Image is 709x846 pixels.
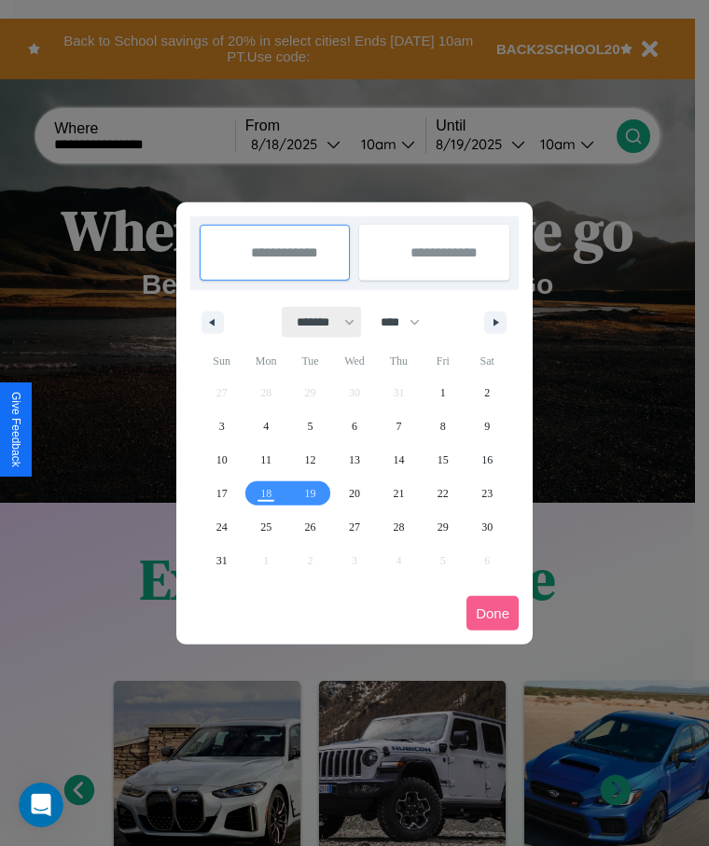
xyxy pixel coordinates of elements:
span: 27 [349,510,360,544]
span: Sun [200,346,243,376]
span: 15 [438,443,449,477]
span: 13 [349,443,360,477]
span: Fri [421,346,465,376]
span: 14 [393,443,404,477]
button: 19 [288,477,332,510]
button: 6 [332,409,376,443]
button: 24 [200,510,243,544]
span: 9 [484,409,490,443]
button: 30 [466,510,509,544]
button: 2 [466,376,509,409]
span: 28 [393,510,404,544]
span: Tue [288,346,332,376]
button: 16 [466,443,509,477]
button: 27 [332,510,376,544]
button: 12 [288,443,332,477]
span: 18 [260,477,271,510]
button: 17 [200,477,243,510]
button: 11 [243,443,287,477]
span: 17 [216,477,228,510]
button: 31 [200,544,243,577]
span: Wed [332,346,376,376]
span: 26 [305,510,316,544]
span: 19 [305,477,316,510]
span: 24 [216,510,228,544]
span: 3 [219,409,225,443]
span: 30 [481,510,493,544]
span: 16 [481,443,493,477]
button: 25 [243,510,287,544]
button: 9 [466,409,509,443]
span: 20 [349,477,360,510]
span: 29 [438,510,449,544]
button: 14 [377,443,421,477]
iframe: Intercom live chat [19,783,63,827]
span: 7 [396,409,401,443]
button: 29 [421,510,465,544]
button: 18 [243,477,287,510]
button: 10 [200,443,243,477]
button: 22 [421,477,465,510]
button: 1 [421,376,465,409]
span: 23 [481,477,493,510]
button: 23 [466,477,509,510]
span: 11 [260,443,271,477]
span: 22 [438,477,449,510]
button: 5 [288,409,332,443]
span: 10 [216,443,228,477]
span: 1 [440,376,446,409]
span: 21 [393,477,404,510]
button: 3 [200,409,243,443]
button: 4 [243,409,287,443]
span: 12 [305,443,316,477]
span: 4 [263,409,269,443]
span: 2 [484,376,490,409]
button: 7 [377,409,421,443]
button: 8 [421,409,465,443]
span: Thu [377,346,421,376]
span: Mon [243,346,287,376]
button: 28 [377,510,421,544]
button: Done [466,596,519,631]
span: 6 [352,409,357,443]
button: 26 [288,510,332,544]
button: 20 [332,477,376,510]
button: 13 [332,443,376,477]
span: Sat [466,346,509,376]
span: 5 [308,409,313,443]
span: 31 [216,544,228,577]
span: 8 [440,409,446,443]
button: 15 [421,443,465,477]
span: 25 [260,510,271,544]
button: 21 [377,477,421,510]
div: Give Feedback [9,392,22,467]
